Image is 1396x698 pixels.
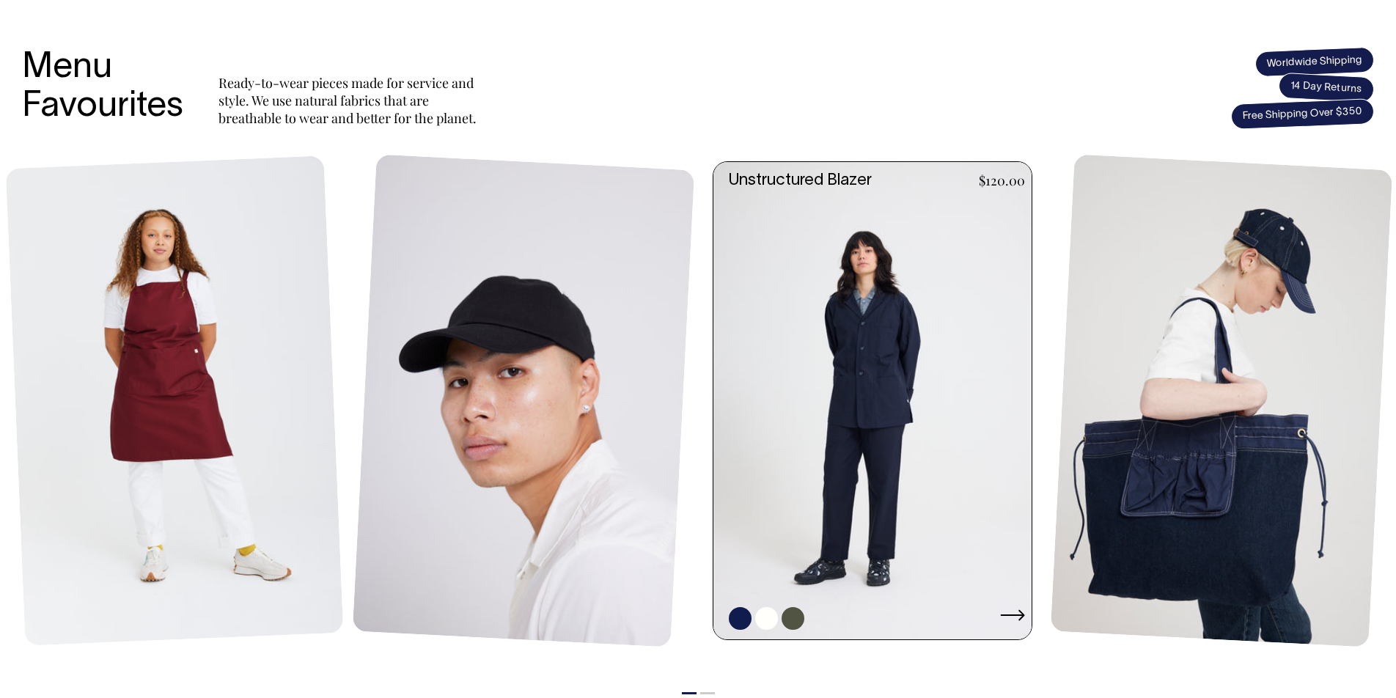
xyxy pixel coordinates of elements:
button: 2 of 2 [700,692,715,694]
img: Blank Dad Cap [353,154,694,647]
span: Free Shipping Over $350 [1230,98,1374,130]
span: Worldwide Shipping [1254,46,1374,77]
img: Mo Apron [6,155,344,645]
h3: Menu Favourites [22,49,183,127]
span: 14 Day Returns [1278,73,1375,103]
p: Ready-to-wear pieces made for service and style. We use natural fabrics that are breathable to we... [218,74,482,127]
button: 1 of 2 [682,692,697,694]
img: Store Bag [1051,154,1392,647]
